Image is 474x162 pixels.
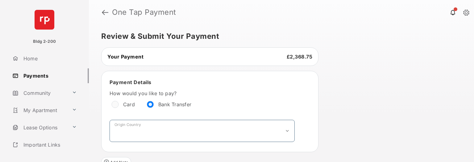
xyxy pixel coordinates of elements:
span: Payment Details [110,79,152,85]
label: Card [123,101,135,107]
strong: One Tap Payment [112,9,176,16]
span: £2,368.75 [287,54,313,60]
a: Community [10,86,69,100]
img: svg+xml;base64,PHN2ZyB4bWxucz0iaHR0cDovL3d3dy53My5vcmcvMjAwMC9zdmciIHdpZHRoPSI2NCIgaGVpZ2h0PSI2NC... [35,10,54,30]
label: Bank Transfer [158,101,191,107]
label: How would you like to pay? [110,90,295,96]
a: Home [10,51,89,66]
a: Lease Options [10,120,69,135]
a: Important Links [10,137,79,152]
a: Payments [10,68,89,83]
span: Your Payment [107,54,143,60]
a: My Apartment [10,103,69,118]
p: Bldg 2-200 [33,38,56,45]
h5: Review & Submit Your Payment [101,33,457,40]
